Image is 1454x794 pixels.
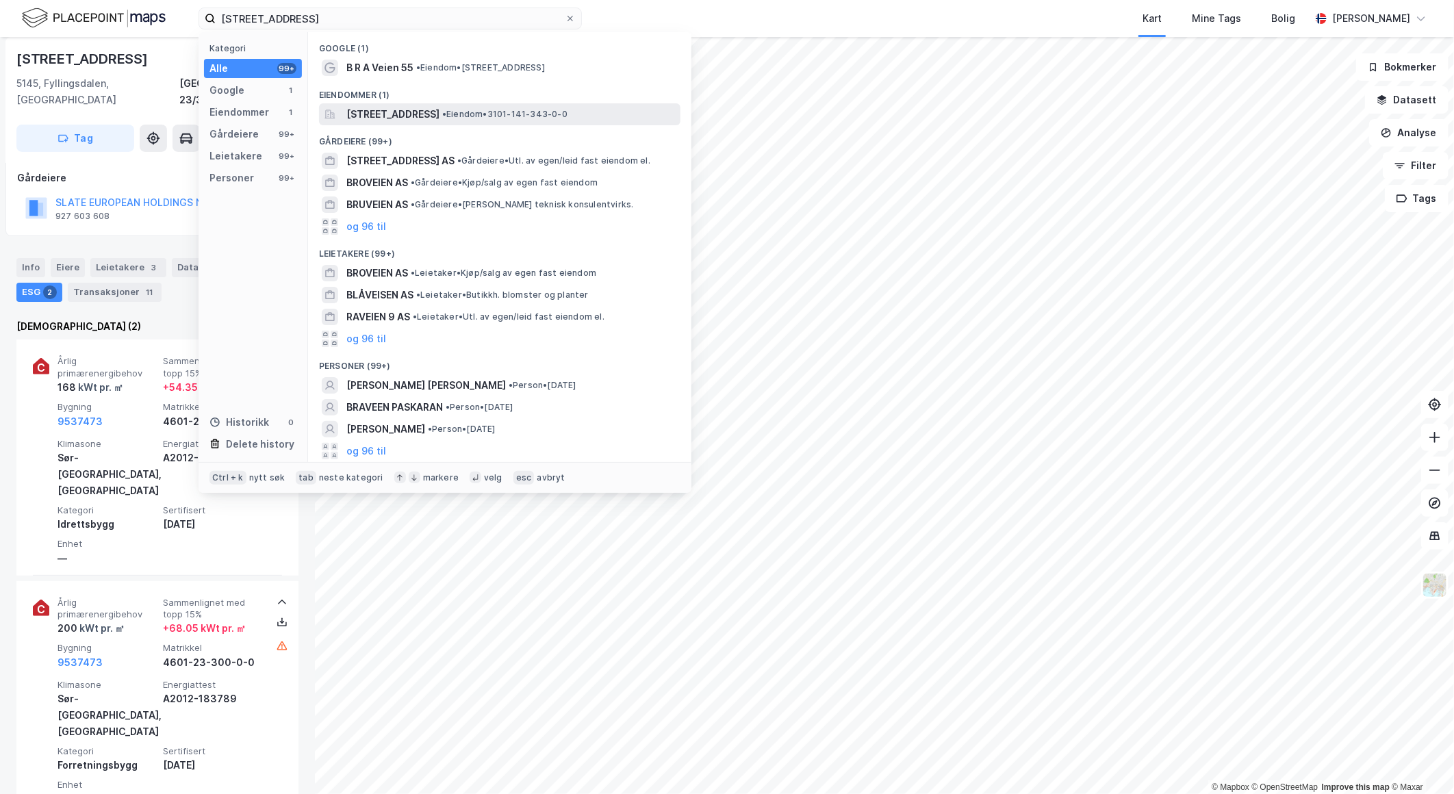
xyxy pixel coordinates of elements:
span: Årlig primærenergibehov [58,597,157,621]
span: • [411,177,415,188]
div: 4601-23-300-0-0 [163,654,263,671]
span: Sertifisert [163,745,263,757]
span: • [416,290,420,300]
div: Kart [1143,10,1162,27]
span: • [411,199,415,209]
div: Info [16,258,45,277]
span: Klimasone [58,679,157,691]
span: Sammenlignet med topp 15% [163,355,263,379]
div: 11 [142,285,156,299]
div: A2012-183789 [163,691,263,707]
div: 99+ [277,172,296,183]
div: neste kategori [319,472,383,483]
div: Delete history [226,436,294,452]
div: Gårdeiere [209,126,259,142]
span: Eiendom • [STREET_ADDRESS] [416,62,545,73]
div: 99+ [277,151,296,162]
div: 1 [285,85,296,96]
img: Z [1422,572,1448,598]
span: [PERSON_NAME] [PERSON_NAME] [346,377,506,394]
div: 4601-23-300-0-0 [163,413,263,430]
span: • [442,109,446,119]
span: Sertifisert [163,504,263,516]
span: RAVEIEN 9 AS [346,309,410,325]
span: Energiattest [163,679,263,691]
span: BLÅVEISEN AS [346,287,413,303]
div: Leietakere (99+) [308,238,691,262]
span: Bygning [58,401,157,413]
div: [GEOGRAPHIC_DATA], 23/300 [179,75,298,108]
span: • [416,62,420,73]
span: [STREET_ADDRESS] [346,106,439,123]
button: Tag [16,125,134,152]
div: kWt pr. ㎡ [77,620,125,637]
span: Gårdeiere • Utl. av egen/leid fast eiendom el. [457,155,650,166]
div: kWt pr. ㎡ [76,379,123,396]
span: Person • [DATE] [509,380,576,391]
span: Matrikkel [163,642,263,654]
span: Eiendom • 3101-141-343-0-0 [442,109,567,120]
span: Enhet [58,779,157,791]
span: BROVEIEN AS [346,265,408,281]
div: [DEMOGRAPHIC_DATA] (2) [16,318,298,335]
span: Leietaker • Butikkh. blomster og planter [416,290,589,300]
span: Gårdeiere • [PERSON_NAME] teknisk konsulentvirks. [411,199,634,210]
div: ESG [16,283,62,302]
div: Gårdeiere (99+) [308,125,691,150]
button: 9537473 [58,413,103,430]
span: [PERSON_NAME] [346,421,425,437]
span: BRAVEEN PASKARAN [346,399,443,415]
a: Mapbox [1212,782,1249,792]
div: Kontrollprogram for chat [1386,728,1454,794]
div: 200 [58,620,125,637]
span: Leietaker • Kjøp/salg av egen fast eiendom [411,268,596,279]
div: Eiendommer (1) [308,79,691,103]
iframe: Chat Widget [1386,728,1454,794]
div: [STREET_ADDRESS] [16,48,151,70]
span: Energiattest [163,438,263,450]
div: [DATE] [163,757,263,773]
div: A2012-183793 [163,450,263,466]
div: Idrettsbygg [58,516,157,533]
div: nytt søk [249,472,285,483]
div: 99+ [277,63,296,74]
span: Bygning [58,642,157,654]
div: markere [423,472,459,483]
span: • [428,424,432,434]
div: esc [513,471,535,485]
div: velg [484,472,502,483]
div: Datasett [172,258,223,277]
div: Ctrl + k [209,471,246,485]
span: Leietaker • Utl. av egen/leid fast eiendom el. [413,311,604,322]
div: Leietakere [209,148,262,164]
div: Sør-[GEOGRAPHIC_DATA], [GEOGRAPHIC_DATA] [58,691,157,740]
div: Mine Tags [1192,10,1241,27]
span: [STREET_ADDRESS] AS [346,153,455,169]
div: Eiendommer [209,104,269,120]
button: 9537473 [58,654,103,671]
span: Årlig primærenergibehov [58,355,157,379]
span: BRUVEIEN AS [346,196,408,213]
div: 3 [147,261,161,274]
div: + 54.35 kWt pr. ㎡ [163,379,245,396]
div: Google [209,82,244,99]
span: Person • [DATE] [428,424,496,435]
span: • [411,268,415,278]
button: og 96 til [346,331,386,347]
div: 1 [285,107,296,118]
span: Sammenlignet med topp 15% [163,597,263,621]
div: Personer [209,170,254,186]
span: Kategori [58,504,157,516]
span: B R A Veien 55 [346,60,413,76]
div: 0 [285,417,296,428]
span: • [413,311,417,322]
div: Eiere [51,258,85,277]
span: • [446,402,450,412]
span: Kategori [58,745,157,757]
span: Klimasone [58,438,157,450]
div: Alle [209,60,228,77]
span: Enhet [58,538,157,550]
div: Bolig [1271,10,1295,27]
div: Sør-[GEOGRAPHIC_DATA], [GEOGRAPHIC_DATA] [58,450,157,499]
button: Filter [1383,152,1449,179]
